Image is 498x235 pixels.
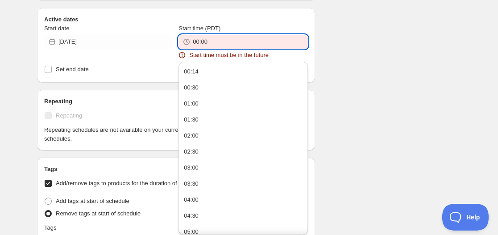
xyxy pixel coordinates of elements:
[181,113,305,127] button: 01:30
[184,67,199,76] div: 00:14
[44,15,308,24] h2: Active dates
[181,193,305,207] button: 04:00
[181,161,305,175] button: 03:00
[184,147,199,156] div: 02:30
[181,129,305,143] button: 02:00
[56,112,82,119] span: Repeating
[56,198,129,204] span: Add tags at start of schedule
[184,99,199,108] div: 01:00
[44,97,308,106] h2: Repeating
[184,211,199,220] div: 04:30
[56,66,89,73] span: Set end date
[184,131,199,140] div: 02:00
[181,145,305,159] button: 02:30
[181,65,305,79] button: 00:14
[184,163,199,172] div: 03:00
[44,165,308,174] h2: Tags
[184,179,199,188] div: 03:30
[184,115,199,124] div: 01:30
[56,210,141,217] span: Remove tags at start of schedule
[181,81,305,95] button: 00:30
[44,223,56,232] p: Tags
[181,97,305,111] button: 01:00
[44,25,69,32] span: Start date
[44,126,308,143] p: Repeating schedules are not available on your current plan. Please to create repeating schedules.
[184,195,199,204] div: 04:00
[181,177,305,191] button: 03:30
[181,209,305,223] button: 04:30
[184,83,199,92] div: 00:30
[56,180,212,186] span: Add/remove tags to products for the duration of the schedule
[189,51,269,60] span: Start time must be in the future
[442,204,489,231] iframe: Toggle Customer Support
[178,25,220,32] span: Start time (PDT)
